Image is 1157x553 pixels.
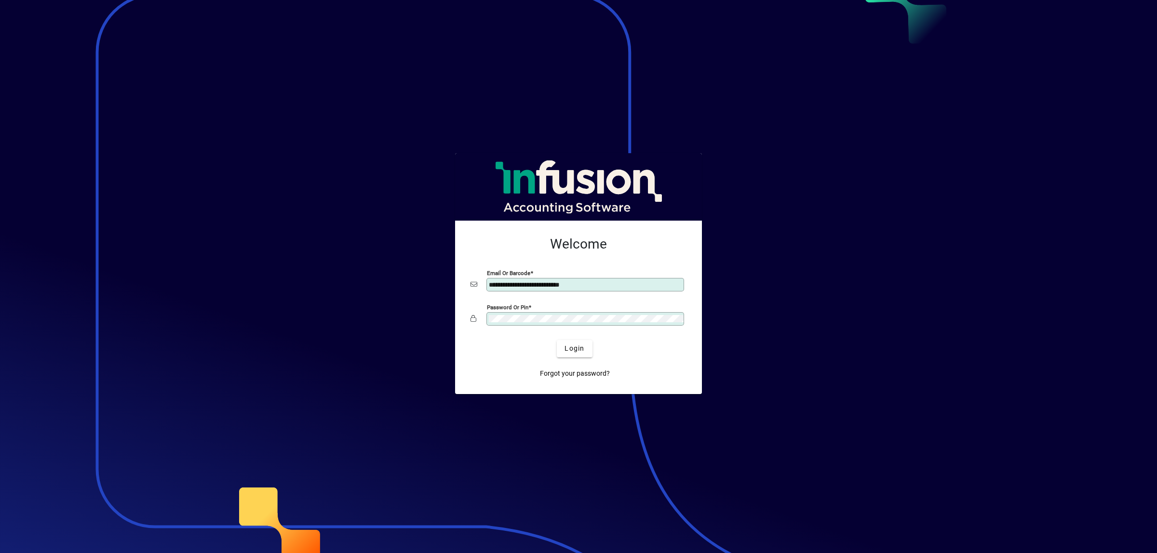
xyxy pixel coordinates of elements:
[540,369,610,379] span: Forgot your password?
[487,303,528,310] mat-label: Password or Pin
[565,343,584,354] span: Login
[487,269,530,276] mat-label: Email or Barcode
[471,236,686,252] h2: Welcome
[557,340,592,357] button: Login
[536,365,614,382] a: Forgot your password?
